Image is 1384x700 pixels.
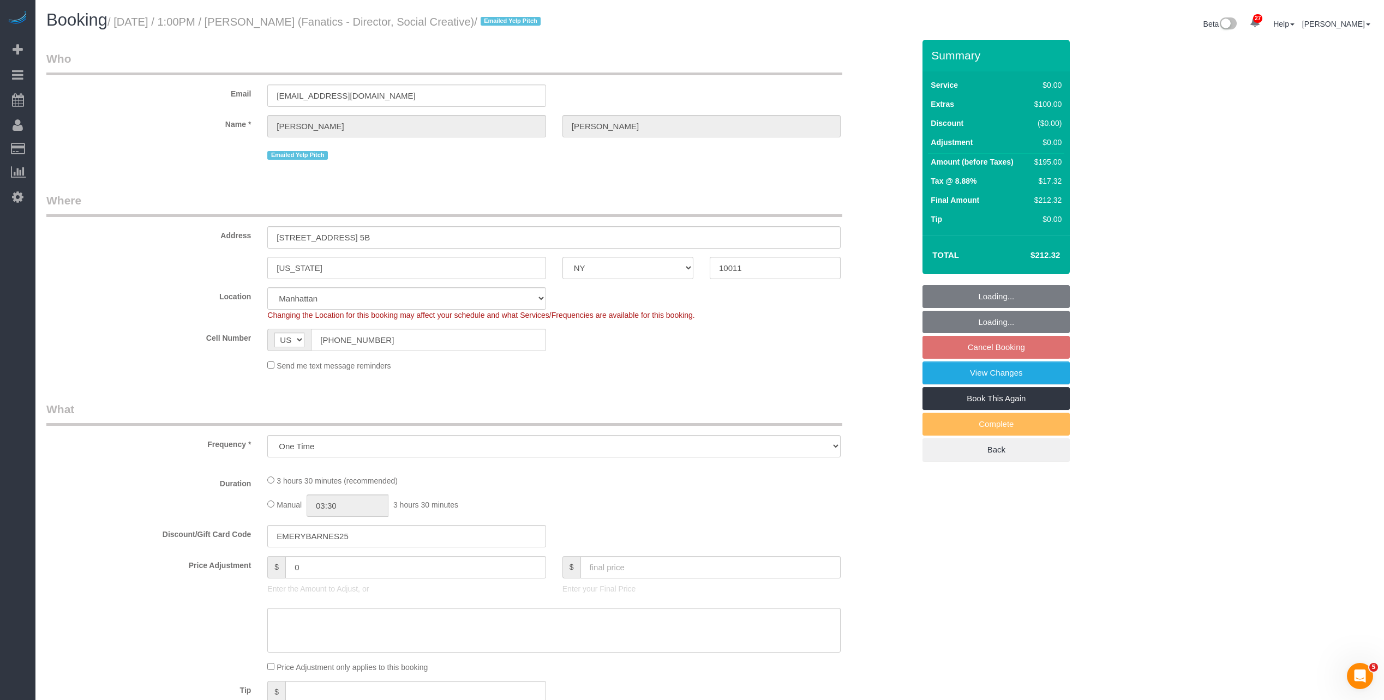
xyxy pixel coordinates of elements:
div: $0.00 [1030,137,1062,148]
small: / [DATE] / 1:00PM / [PERSON_NAME] (Fanatics - Director, Social Creative) [107,16,544,28]
iframe: Intercom live chat [1347,663,1373,689]
legend: Where [46,192,842,217]
div: $0.00 [1030,214,1062,225]
p: Enter the Amount to Adjust, or [267,583,546,594]
label: Frequency * [38,435,259,450]
label: Tax @ 8.88% [931,176,976,186]
span: 5 [1369,663,1378,672]
label: Discount [931,118,963,129]
p: Enter your Final Price [562,583,841,594]
input: City [267,257,546,279]
div: ($0.00) [1030,118,1062,129]
label: Name * [38,115,259,130]
span: / [474,16,544,28]
label: Amount (before Taxes) [931,156,1013,167]
img: New interface [1219,17,1237,32]
span: Emailed Yelp Pitch [267,151,328,160]
a: Back [922,438,1070,461]
label: Final Amount [931,195,979,206]
a: Beta [1203,20,1237,28]
input: Cell Number [311,329,546,351]
input: Email [267,85,546,107]
a: 27 [1244,11,1266,35]
strong: Total [932,250,959,260]
label: Address [38,226,259,241]
span: 27 [1253,14,1262,23]
img: Automaid Logo [7,11,28,26]
span: Changing the Location for this booking may affect your schedule and what Services/Frequencies are... [267,311,694,319]
div: $212.32 [1030,195,1062,206]
div: $17.32 [1030,176,1062,186]
a: Book This Again [922,387,1070,410]
label: Tip [931,214,942,225]
label: Adjustment [931,137,973,148]
label: Discount/Gift Card Code [38,525,259,540]
label: Tip [38,681,259,696]
input: Zip Code [710,257,841,279]
span: Emailed Yelp Pitch [481,17,541,26]
label: Extras [931,99,954,110]
label: Duration [38,474,259,489]
input: Last Name [562,115,841,137]
span: 3 hours 30 minutes (recommended) [277,476,398,485]
span: Manual [277,500,302,509]
span: 3 hours 30 minutes [393,500,458,509]
a: Help [1273,20,1295,28]
span: Booking [46,10,107,29]
a: View Changes [922,361,1070,384]
div: $100.00 [1030,99,1062,110]
input: First Name [267,115,546,137]
h3: Summary [931,49,1064,62]
div: $0.00 [1030,80,1062,90]
label: Email [38,85,259,99]
a: [PERSON_NAME] [1302,20,1370,28]
label: Cell Number [38,329,259,343]
legend: Who [46,51,842,75]
span: Send me text message reminders [277,361,391,370]
h4: $212.32 [998,251,1060,260]
span: $ [267,556,285,578]
input: final price [580,556,841,578]
span: $ [562,556,580,578]
span: Price Adjustment only applies to this booking [277,663,428,672]
legend: What [46,401,842,426]
label: Price Adjustment [38,556,259,571]
div: $195.00 [1030,156,1062,167]
label: Location [38,287,259,302]
label: Service [931,80,958,90]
